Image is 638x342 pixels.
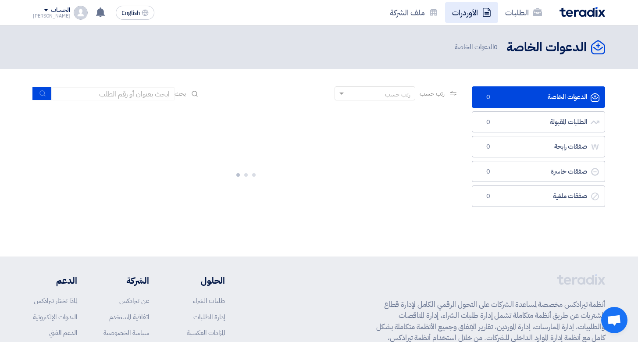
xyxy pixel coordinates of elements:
[483,192,493,201] span: 0
[33,14,70,18] div: [PERSON_NAME]
[472,86,605,108] a: الدعوات الخاصة0
[455,42,499,52] span: الدعوات الخاصة
[420,89,445,98] span: رتب حسب
[33,274,77,287] li: الدعم
[383,2,445,23] a: ملف الشركة
[483,93,493,102] span: 0
[121,10,140,16] span: English
[472,185,605,207] a: صفقات ملغية0
[472,161,605,182] a: صفقات خاسرة0
[193,312,225,322] a: إدارة الطلبات
[445,2,498,23] a: الأوردرات
[506,39,587,56] h2: الدعوات الخاصة
[51,7,70,14] div: الحساب
[103,274,149,287] li: الشركة
[193,296,225,306] a: طلبات الشراء
[34,296,77,306] a: لماذا تختار تيرادكس
[109,312,149,322] a: اتفاقية المستخدم
[472,136,605,157] a: صفقات رابحة0
[472,111,605,133] a: الطلبات المقبولة0
[385,90,410,99] div: رتب حسب
[103,328,149,338] a: سياسة الخصوصية
[116,6,154,20] button: English
[49,328,77,338] a: الدعم الفني
[175,89,186,98] span: بحث
[52,87,175,100] input: ابحث بعنوان أو رقم الطلب
[483,118,493,127] span: 0
[483,167,493,176] span: 0
[483,142,493,151] span: 0
[560,7,605,17] img: Teradix logo
[33,312,77,322] a: الندوات الإلكترونية
[175,274,225,287] li: الحلول
[498,2,549,23] a: الطلبات
[119,296,149,306] a: عن تيرادكس
[494,42,498,52] span: 0
[187,328,225,338] a: المزادات العكسية
[74,6,88,20] img: profile_test.png
[601,307,627,333] a: Open chat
